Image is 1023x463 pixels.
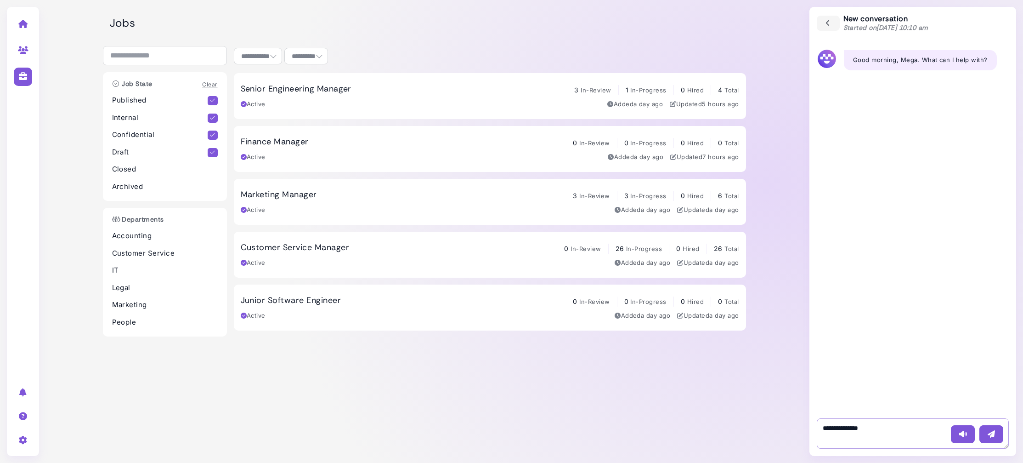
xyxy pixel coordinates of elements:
[573,192,577,200] span: 3
[615,311,670,320] div: Added
[112,113,208,123] p: Internal
[112,231,218,241] p: Accounting
[241,258,266,268] div: Active
[234,232,746,278] a: Customer Service Manager 0 In-Review 26 In-Progress 0 Hired 26 Total Active Addeda day ago Update...
[724,298,739,305] span: Total
[110,17,746,30] h2: Jobs
[579,139,610,147] span: In-Review
[107,80,157,88] h3: Job State
[615,258,670,268] div: Added
[641,259,670,266] time: Aug 28, 2025
[718,139,722,147] span: 0
[241,137,309,147] h3: Finance Manager
[714,245,723,252] span: 26
[718,192,722,200] span: 6
[112,300,218,310] p: Marketing
[843,14,928,32] div: New conversation
[112,95,208,106] p: Published
[112,248,218,259] p: Customer Service
[608,153,663,162] div: Added
[241,206,266,215] div: Active
[573,297,577,305] span: 0
[241,311,266,320] div: Active
[709,206,739,213] time: Aug 28, 2025
[634,153,663,160] time: Aug 28, 2025
[718,86,722,94] span: 4
[676,245,680,252] span: 0
[641,206,670,213] time: Aug 28, 2025
[624,297,628,305] span: 0
[724,192,739,200] span: Total
[112,164,218,175] p: Closed
[681,86,685,94] span: 0
[234,179,746,225] a: Marketing Manager 3 In-Review 3 In-Progress 0 Hired 6 Total Active Addeda day ago Updateda day ago
[709,312,739,319] time: Aug 28, 2025
[681,297,685,305] span: 0
[234,73,746,119] a: Senior Engineering Manager 3 In-Review 1 In-Progress 0 Hired 4 Total Active Addeda day ago Update...
[564,245,568,252] span: 0
[844,50,997,70] div: Good morning, Mega. What can I help with?
[681,192,685,200] span: 0
[718,297,722,305] span: 0
[616,245,624,252] span: 26
[876,23,928,32] time: [DATE] 10:10 am
[241,100,266,109] div: Active
[234,285,746,331] a: Junior Software Engineer 0 In-Review 0 In-Progress 0 Hired 0 Total Active Addeda day ago Updateda...
[241,190,317,200] h3: Marketing Manager
[202,81,217,88] a: Clear
[630,298,666,305] span: In-Progress
[112,130,208,140] p: Confidential
[687,192,704,200] span: Hired
[626,245,662,252] span: In-Progress
[624,192,628,200] span: 3
[630,139,666,147] span: In-Progress
[573,139,577,147] span: 0
[633,100,663,108] time: Aug 28, 2025
[112,265,218,276] p: IT
[112,317,218,328] p: People
[615,206,670,215] div: Added
[683,245,699,252] span: Hired
[624,139,628,147] span: 0
[687,139,704,147] span: Hired
[687,298,704,305] span: Hired
[112,147,208,158] p: Draft
[687,86,704,94] span: Hired
[843,23,928,32] span: Started on
[724,139,739,147] span: Total
[241,153,266,162] div: Active
[241,84,351,94] h3: Senior Engineering Manager
[702,100,739,108] time: Aug 29, 2025
[112,182,218,192] p: Archived
[579,298,610,305] span: In-Review
[579,192,610,200] span: In-Review
[581,86,611,94] span: In-Review
[107,216,169,223] h3: Departments
[724,86,739,94] span: Total
[702,153,739,160] time: Aug 29, 2025
[241,296,341,306] h3: Junior Software Engineer
[112,283,218,293] p: Legal
[724,245,739,252] span: Total
[641,312,670,319] time: Aug 28, 2025
[607,100,663,109] div: Added
[626,86,628,94] span: 1
[670,100,739,109] div: Updated
[241,243,350,253] h3: Customer Service Manager
[677,258,739,268] div: Updated
[670,153,739,162] div: Updated
[677,206,739,215] div: Updated
[571,245,601,252] span: In-Review
[574,86,578,94] span: 3
[630,192,666,200] span: In-Progress
[234,126,746,172] a: Finance Manager 0 In-Review 0 In-Progress 0 Hired 0 Total Active Addeda day ago Updated7 hours ago
[681,139,685,147] span: 0
[630,86,666,94] span: In-Progress
[709,259,739,266] time: Aug 28, 2025
[677,311,739,320] div: Updated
